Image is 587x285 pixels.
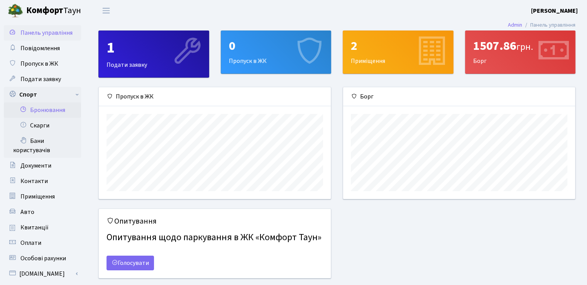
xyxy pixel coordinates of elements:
a: Пропуск в ЖК [4,56,81,71]
span: Авто [20,208,34,216]
img: logo.png [8,3,23,19]
a: Приміщення [4,189,81,204]
a: Панель управління [4,25,81,41]
a: Авто [4,204,81,220]
nav: breadcrumb [496,17,587,33]
span: Оплати [20,239,41,247]
a: Повідомлення [4,41,81,56]
h5: Опитування [107,217,323,226]
span: Повідомлення [20,44,60,53]
a: Спорт [4,87,81,102]
span: Подати заявку [20,75,61,83]
span: Документи [20,161,51,170]
div: Приміщення [343,31,453,73]
span: Квитанції [20,223,49,232]
span: Таун [26,4,81,17]
a: Скарги [4,118,81,133]
div: Пропуск в ЖК [99,87,331,106]
h4: Опитування щодо паркування в ЖК «Комфорт Таун» [107,229,323,246]
div: 1 [107,39,201,57]
span: Особові рахунки [20,254,66,263]
a: 1Подати заявку [98,31,209,78]
a: Бронювання [4,102,81,118]
b: Комфорт [26,4,63,17]
span: Пропуск в ЖК [20,59,58,68]
span: грн. [516,40,533,54]
a: 2Приміщення [343,31,453,74]
button: Переключити навігацію [96,4,116,17]
a: Голосувати [107,256,154,270]
a: [DOMAIN_NAME] [4,266,81,282]
span: Приміщення [20,192,55,201]
div: 2 [351,39,445,53]
li: Панель управління [522,21,575,29]
b: [PERSON_NAME] [531,7,578,15]
a: Бани користувачів [4,133,81,158]
span: Контакти [20,177,48,185]
a: Квитанції [4,220,81,235]
div: 1507.86 [473,39,568,53]
a: Оплати [4,235,81,251]
a: Admin [508,21,522,29]
span: Панель управління [20,29,73,37]
a: Подати заявку [4,71,81,87]
a: Контакти [4,173,81,189]
a: Документи [4,158,81,173]
div: Пропуск в ЖК [221,31,331,73]
div: Борг [343,87,575,106]
a: 0Пропуск в ЖК [221,31,332,74]
div: 0 [229,39,323,53]
a: [PERSON_NAME] [531,6,578,15]
div: Подати заявку [99,31,209,77]
div: Борг [465,31,575,73]
a: Особові рахунки [4,251,81,266]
